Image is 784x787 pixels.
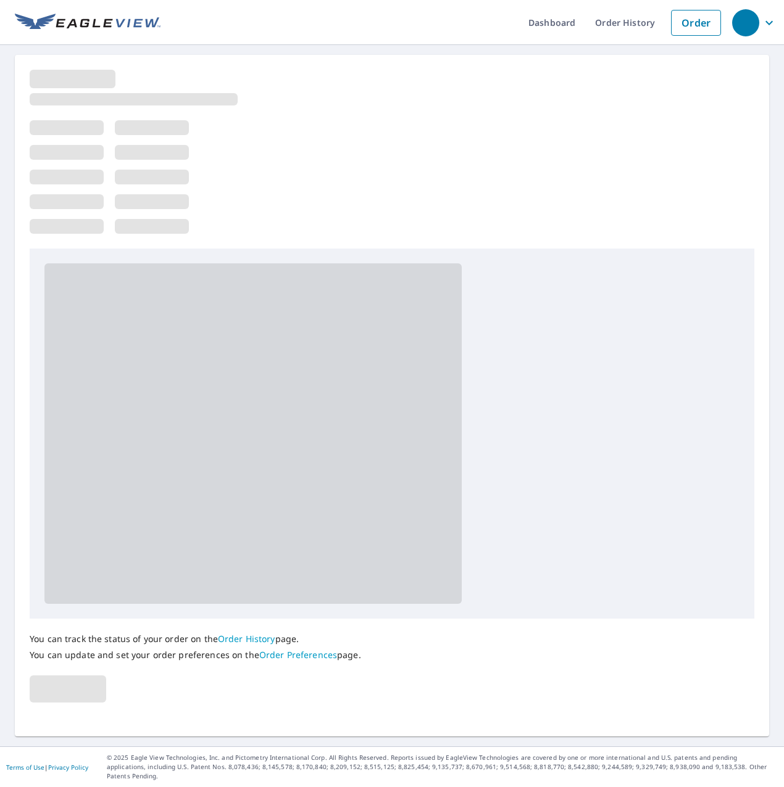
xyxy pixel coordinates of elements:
a: Terms of Use [6,763,44,772]
a: Order History [218,633,275,645]
p: You can track the status of your order on the page. [30,633,361,645]
a: Privacy Policy [48,763,88,772]
p: © 2025 Eagle View Technologies, Inc. and Pictometry International Corp. All Rights Reserved. Repo... [107,753,778,781]
p: | [6,764,88,771]
img: EV Logo [15,14,161,32]
a: Order Preferences [259,649,337,661]
a: Order [671,10,721,36]
p: You can update and set your order preferences on the page. [30,649,361,661]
